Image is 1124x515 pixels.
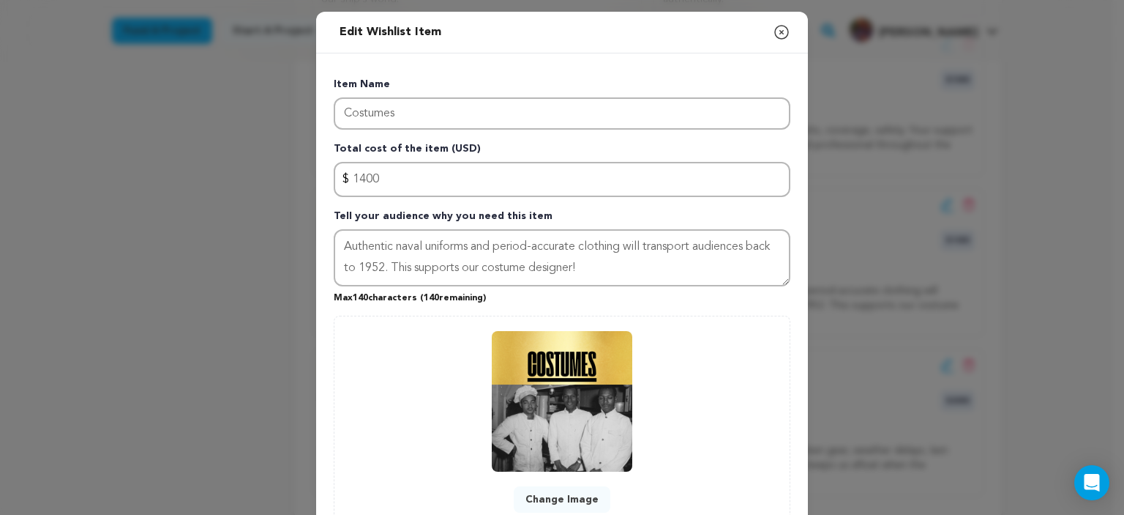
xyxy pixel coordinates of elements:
p: Tell your audience why you need this item [334,209,790,229]
textarea: Tell your audience why you need this item [334,229,790,286]
p: Max characters ( remaining) [334,286,790,304]
span: $ [342,171,349,188]
input: Enter item name [334,97,790,130]
p: Item Name [334,77,790,97]
input: Enter total cost of the item [334,162,790,197]
button: Change Image [514,486,610,513]
p: Total cost of the item (USD) [334,141,790,162]
span: 140 [424,294,439,303]
h2: Edit Wishlist Item [334,18,447,47]
span: 140 [353,294,368,303]
div: Open Intercom Messenger [1074,465,1109,500]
